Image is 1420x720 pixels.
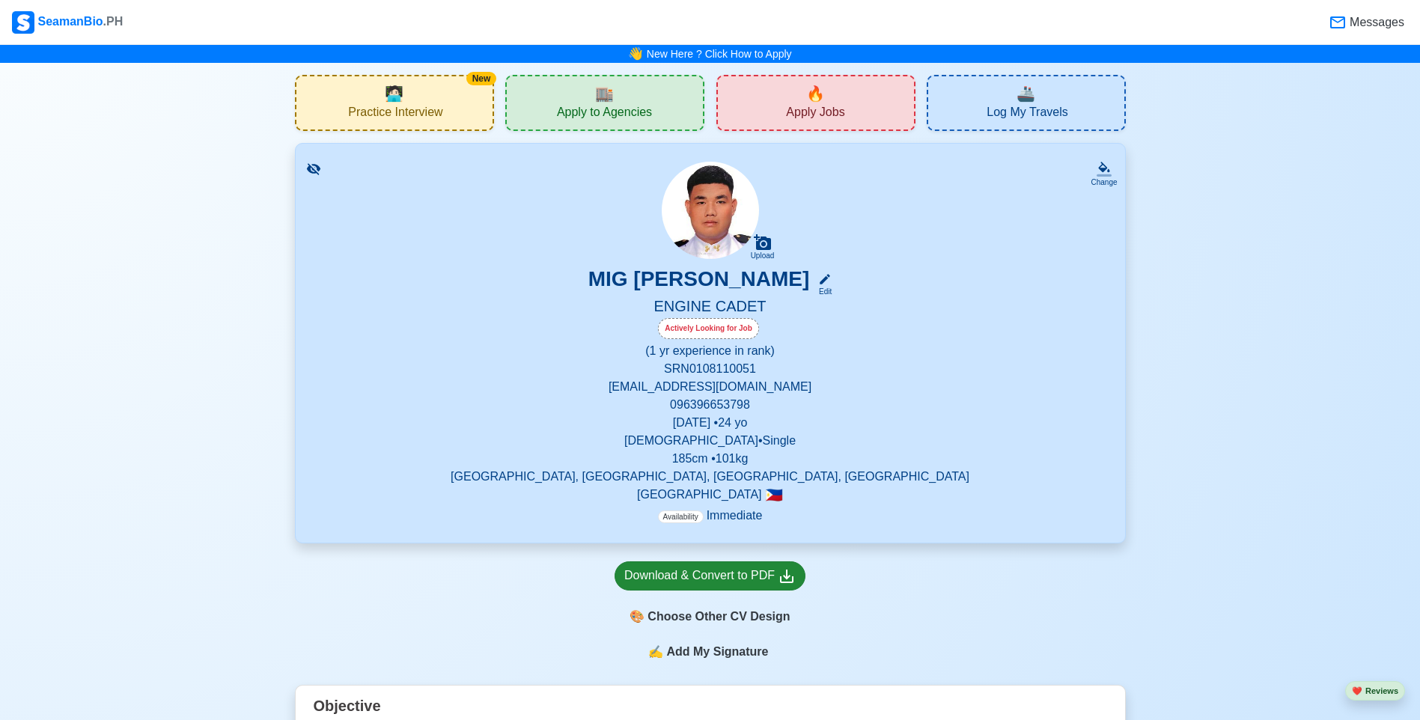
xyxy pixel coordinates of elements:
span: bell [624,43,647,66]
span: new [806,82,825,105]
span: paint [630,608,645,626]
span: Apply Jobs [786,105,844,123]
span: 🇵🇭 [765,488,783,502]
p: (1 yr experience in rank) [314,342,1107,360]
p: [GEOGRAPHIC_DATA] [314,486,1107,504]
a: New Here ? Click How to Apply [647,48,792,60]
div: Download & Convert to PDF [624,567,796,585]
span: Availability [658,510,704,523]
a: Download & Convert to PDF [615,561,805,591]
span: .PH [103,15,124,28]
span: Add My Signature [663,643,771,661]
span: Apply to Agencies [557,105,652,123]
span: Log My Travels [987,105,1067,123]
span: travel [1017,82,1035,105]
div: Choose Other CV Design [615,602,805,631]
div: Actively Looking for Job [658,318,759,339]
p: [EMAIL_ADDRESS][DOMAIN_NAME] [314,378,1107,396]
p: Immediate [658,507,763,525]
div: New [466,72,496,85]
div: Upload [751,251,775,260]
p: [DEMOGRAPHIC_DATA] • Single [314,432,1107,450]
div: Change [1091,177,1117,188]
span: Practice Interview [348,105,442,123]
p: 185 cm • 101 kg [314,450,1107,468]
p: [DATE] • 24 yo [314,414,1107,432]
p: 096396653798 [314,396,1107,414]
h5: ENGINE CADET [314,297,1107,318]
p: [GEOGRAPHIC_DATA], [GEOGRAPHIC_DATA], [GEOGRAPHIC_DATA], [GEOGRAPHIC_DATA] [314,468,1107,486]
div: SeamanBio [12,11,123,34]
span: heart [1352,686,1362,695]
span: Messages [1347,13,1404,31]
img: Logo [12,11,34,34]
div: Edit [812,286,832,297]
p: SRN 0108110051 [314,360,1107,378]
span: sign [648,643,663,661]
h3: MIG [PERSON_NAME] [588,266,810,297]
span: agencies [595,82,614,105]
span: interview [385,82,403,105]
button: heartReviews [1345,681,1405,701]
